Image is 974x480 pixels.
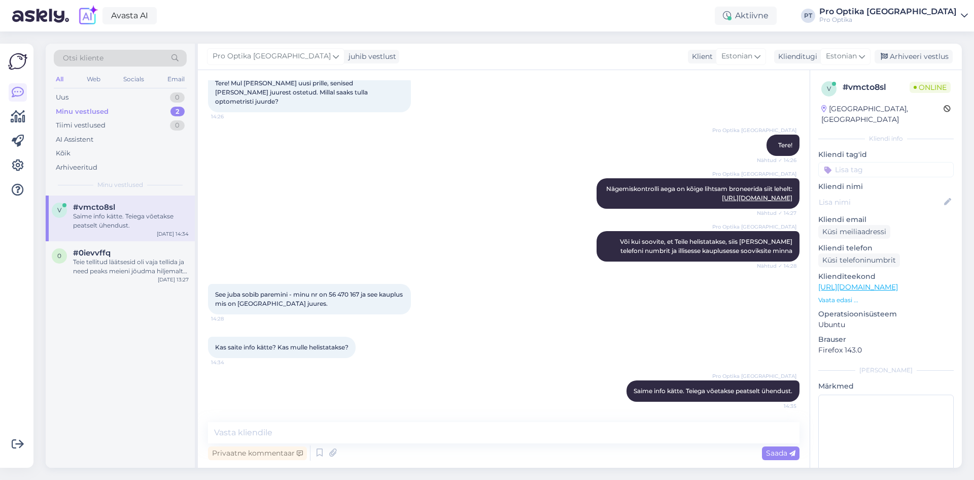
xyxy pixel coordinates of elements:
[722,194,792,202] a: [URL][DOMAIN_NAME]
[102,7,157,24] a: Avasta AI
[215,343,349,351] span: Kas saite info kätte? Kas mulle helistatakse?
[211,315,249,323] span: 14:28
[57,252,61,260] span: 0
[818,282,898,292] a: [URL][DOMAIN_NAME]
[778,141,792,149] span: Tere!
[712,170,796,178] span: Pro Optika [GEOGRAPHIC_DATA]
[819,8,957,16] div: Pro Optika [GEOGRAPHIC_DATA]
[818,381,954,392] p: Märkmed
[213,51,331,62] span: Pro Optika [GEOGRAPHIC_DATA]
[818,345,954,356] p: Firefox 143.0
[215,291,404,307] span: See juba sobib paremini - minu nr on 56 470 167 ja see kauplus mis on [GEOGRAPHIC_DATA] juures.
[157,230,189,238] div: [DATE] 14:34
[97,180,143,189] span: Minu vestlused
[56,120,106,131] div: Tiimi vestlused
[63,53,103,63] span: Otsi kliente
[821,104,944,125] div: [GEOGRAPHIC_DATA], [GEOGRAPHIC_DATA]
[875,50,953,63] div: Arhiveeri vestlus
[910,82,951,93] span: Online
[56,92,68,103] div: Uus
[158,276,189,283] div: [DATE] 13:27
[826,51,857,62] span: Estonian
[819,16,957,24] div: Pro Optika
[165,73,187,86] div: Email
[715,7,777,25] div: Aktiivne
[56,135,93,145] div: AI Assistent
[757,209,796,217] span: Nähtud ✓ 14:27
[211,113,249,120] span: 14:26
[818,366,954,375] div: [PERSON_NAME]
[56,163,97,173] div: Arhiveeritud
[721,51,752,62] span: Estonian
[688,51,713,62] div: Klient
[73,203,115,212] span: #vmcto8sl
[818,225,890,239] div: Küsi meiliaadressi
[712,223,796,231] span: Pro Optika [GEOGRAPHIC_DATA]
[712,126,796,134] span: Pro Optika [GEOGRAPHIC_DATA]
[73,212,189,230] div: Saime info kätte. Teiega võetakse peatselt ühendust.
[818,271,954,282] p: Klienditeekond
[758,402,796,410] span: 14:35
[774,51,817,62] div: Klienditugi
[818,214,954,225] p: Kliendi email
[766,449,795,458] span: Saada
[344,51,396,62] div: juhib vestlust
[208,446,307,460] div: Privaatne kommentaar
[818,243,954,253] p: Kliendi telefon
[801,9,815,23] div: PT
[85,73,102,86] div: Web
[818,334,954,345] p: Brauser
[818,134,954,143] div: Kliendi info
[121,73,146,86] div: Socials
[56,148,71,158] div: Kõik
[818,319,954,330] p: Ubuntu
[819,197,942,208] input: Lisa nimi
[77,5,98,26] img: explore-ai
[606,185,792,202] span: Nägemiskontrolli aega on kõige lihtsam broneerida siit lehelt:
[73,258,189,276] div: Teie tellitud läätsesid oli vaja tellida ja need peaks meieni jõudma hiljemalt 17.10. Kui läätsed...
[215,79,369,105] span: Tere! Mul [PERSON_NAME] uusi prille, senised [PERSON_NAME] juurest ostetud. Millal saaks tulla op...
[170,92,185,103] div: 0
[757,156,796,164] span: Nähtud ✓ 14:26
[170,120,185,131] div: 0
[818,162,954,177] input: Lisa tag
[827,85,831,92] span: v
[56,107,109,117] div: Minu vestlused
[211,359,249,366] span: 14:34
[620,238,794,254] span: Või kui soovite, et Teile helistatakse, siis [PERSON_NAME] telefoni numbrit ja illisesse kaupluse...
[757,262,796,270] span: Nähtud ✓ 14:28
[712,372,796,380] span: Pro Optika [GEOGRAPHIC_DATA]
[843,81,910,93] div: # vmcto8sl
[8,52,27,71] img: Askly Logo
[54,73,65,86] div: All
[818,253,900,267] div: Küsi telefoninumbrit
[73,248,111,258] span: #0ievvffq
[818,149,954,160] p: Kliendi tag'id
[818,309,954,319] p: Operatsioonisüsteem
[819,8,968,24] a: Pro Optika [GEOGRAPHIC_DATA]Pro Optika
[634,387,792,395] span: Saime info kätte. Teiega võetakse peatselt ühendust.
[170,107,185,117] div: 2
[818,296,954,305] p: Vaata edasi ...
[818,181,954,192] p: Kliendi nimi
[57,206,61,214] span: v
